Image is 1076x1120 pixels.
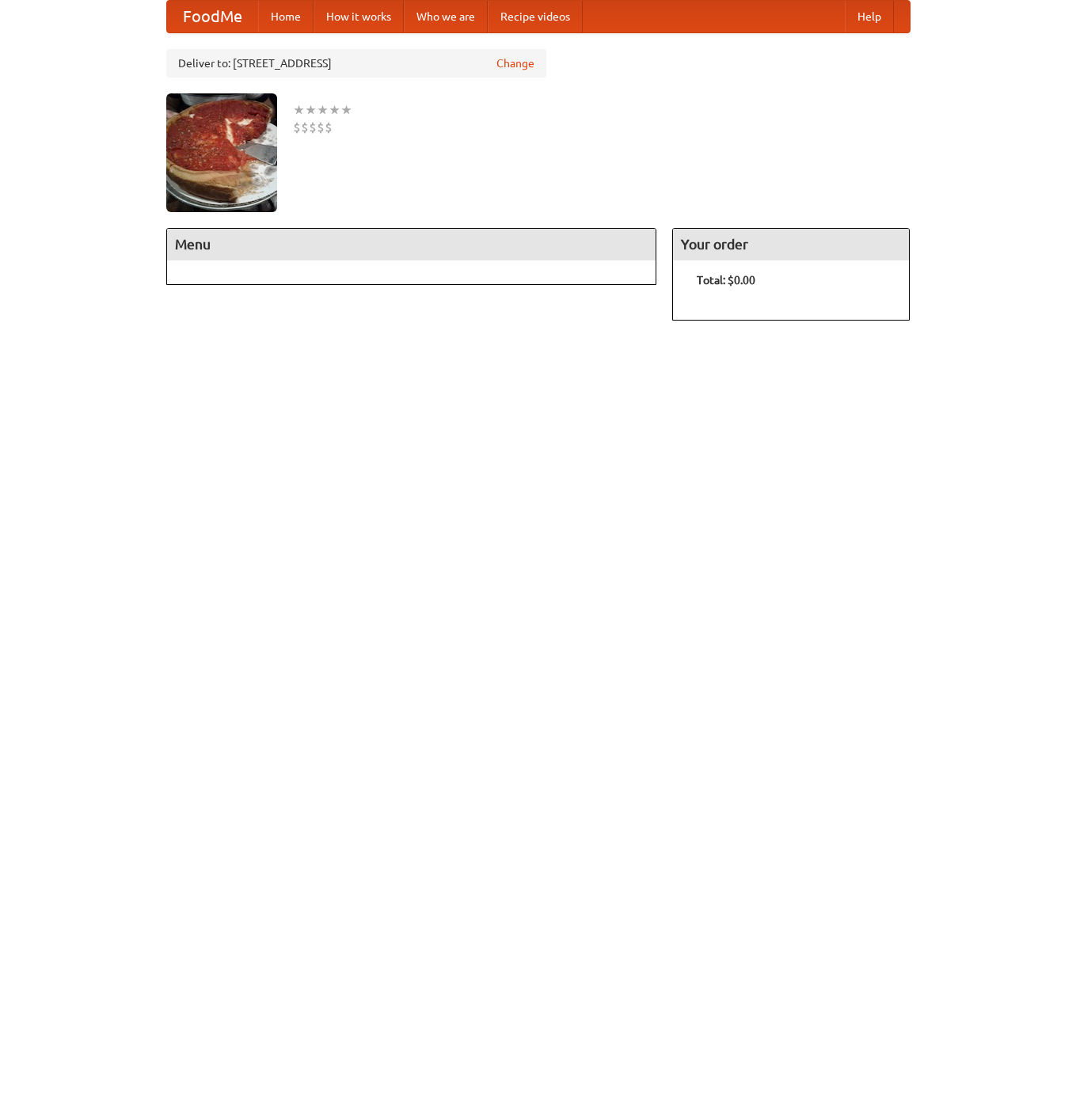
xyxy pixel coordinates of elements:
li: ★ [293,101,305,119]
b: Total: $0.00 [697,274,755,287]
li: ★ [305,101,317,119]
li: ★ [329,101,340,119]
a: Recipe videos [488,1,583,32]
div: Deliver to: [STREET_ADDRESS] [166,49,546,78]
li: $ [301,119,309,136]
a: Change [496,55,534,71]
a: Who we are [404,1,488,32]
li: $ [309,119,317,136]
a: How it works [314,1,404,32]
h4: Your order [673,229,909,260]
li: ★ [340,101,352,119]
h4: Menu [167,229,656,260]
li: ★ [317,101,329,119]
a: Help [845,1,894,32]
li: $ [293,119,301,136]
img: angular.jpg [166,93,277,212]
a: FoodMe [167,1,258,32]
li: $ [317,119,325,136]
a: Home [258,1,314,32]
li: $ [325,119,333,136]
